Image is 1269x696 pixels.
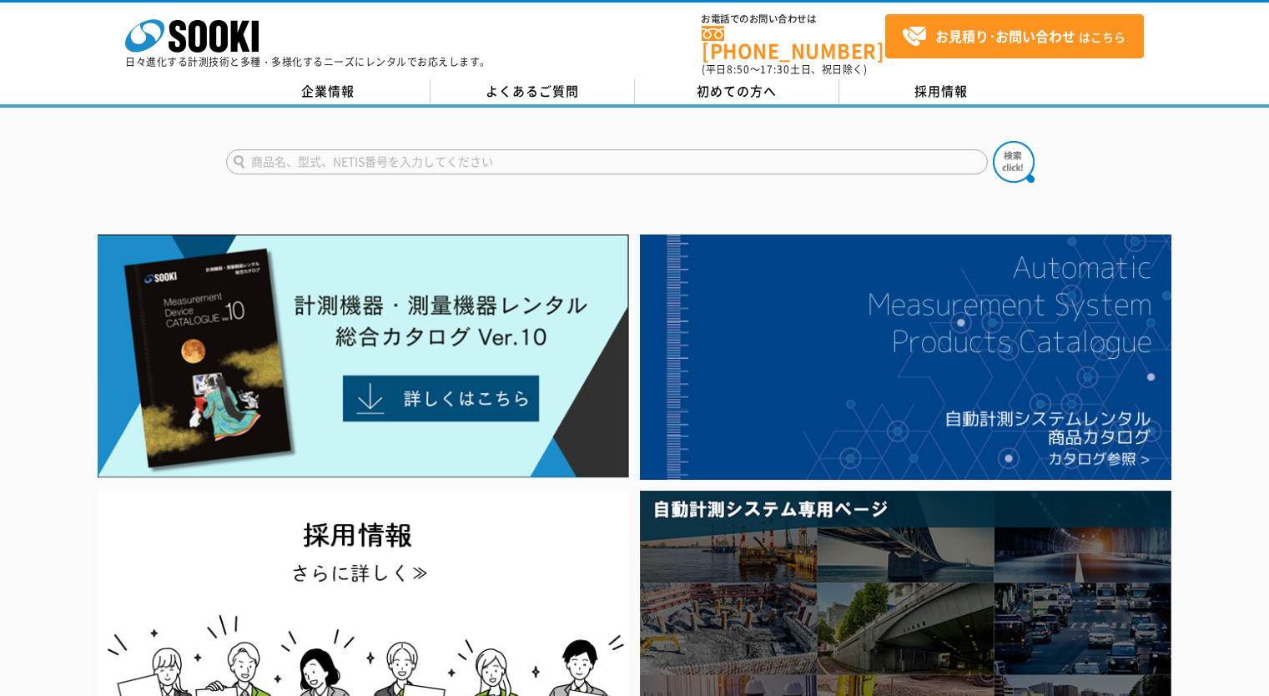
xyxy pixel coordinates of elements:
a: 初めての方へ [635,79,839,104]
span: 17:30 [760,62,790,77]
span: お電話でのお問い合わせは [702,14,885,24]
p: 日々進化する計測技術と多種・多様化するニーズにレンタルでお応えします。 [125,57,491,67]
a: [PHONE_NUMBER] [702,26,885,60]
span: (平日 ～ 土日、祝日除く) [702,62,867,77]
span: 8:50 [727,62,750,77]
a: お見積り･お問い合わせはこちら [885,14,1144,58]
img: Catalog Ver10 [98,235,629,478]
input: 商品名、型式、NETIS番号を入力してください [226,149,988,174]
img: 自動計測システムカタログ [640,235,1171,480]
strong: お見積り･お問い合わせ [935,26,1075,46]
span: 初めての方へ [697,82,777,100]
a: 採用情報 [839,79,1044,104]
span: はこちら [902,24,1125,49]
a: 企業情報 [226,79,431,104]
a: よくあるご質問 [431,79,635,104]
img: btn_search.png [993,141,1035,183]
